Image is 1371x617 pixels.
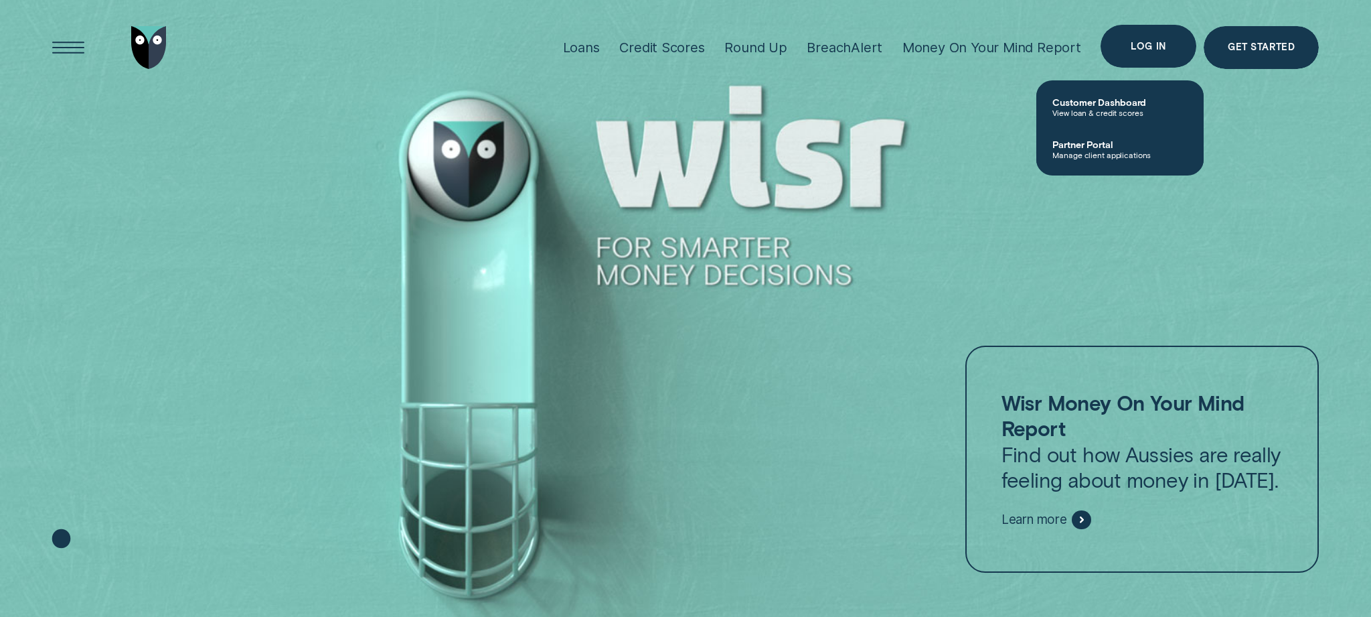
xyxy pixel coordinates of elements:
div: Credit Scores [619,39,704,56]
p: Find out how Aussies are really feeling about money in [DATE]. [1001,390,1283,493]
span: Manage client applications [1052,150,1188,159]
button: Log in [1101,25,1196,68]
a: Get Started [1204,26,1318,69]
div: Round Up [724,39,787,56]
div: BreachAlert [807,39,882,56]
a: Customer DashboardView loan & credit scores [1036,86,1204,128]
span: Partner Portal [1052,139,1188,150]
a: Partner PortalManage client applications [1036,128,1204,170]
span: Learn more [1001,512,1067,528]
button: Open Menu [47,26,90,69]
span: Customer Dashboard [1052,96,1188,108]
img: Wisr [131,26,167,69]
div: Loans [563,39,600,56]
a: Wisr Money On Your Mind ReportFind out how Aussies are really feeling about money in [DATE].Learn... [965,346,1318,573]
div: Log in [1131,42,1165,50]
strong: Wisr Money On Your Mind Report [1001,390,1244,441]
div: Money On Your Mind Report [902,39,1081,56]
span: View loan & credit scores [1052,108,1188,117]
